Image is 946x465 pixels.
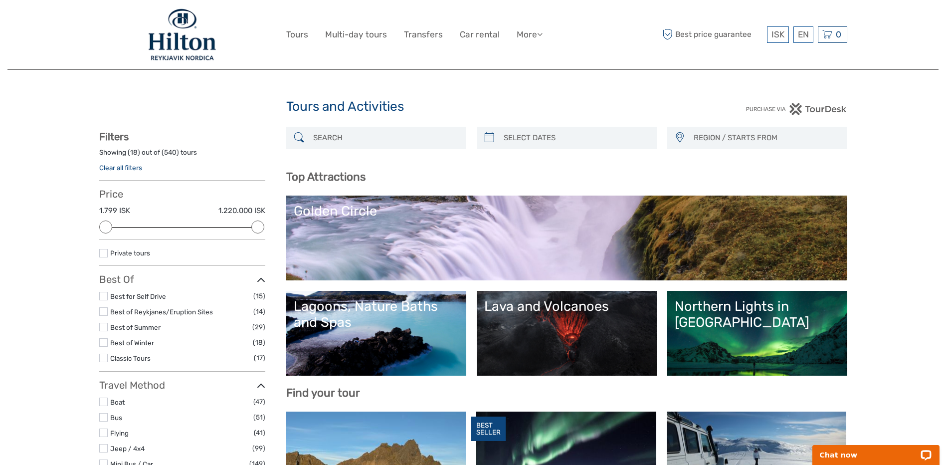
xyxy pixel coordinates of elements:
[286,99,660,115] h1: Tours and Activities
[130,148,138,157] label: 18
[253,412,265,423] span: (51)
[218,206,265,216] label: 1.220.000 ISK
[252,321,265,333] span: (29)
[110,354,151,362] a: Classic Tours
[675,298,840,368] a: Northern Lights in [GEOGRAPHIC_DATA]
[99,148,265,163] div: Showing ( ) out of ( ) tours
[110,308,213,316] a: Best of Reykjanes/Eruption Sites
[252,443,265,454] span: (99)
[294,298,459,331] div: Lagoons, Nature Baths and Spas
[675,298,840,331] div: Northern Lights in [GEOGRAPHIC_DATA]
[99,206,130,216] label: 1.799 ISK
[746,103,847,115] img: PurchaseViaTourDesk.png
[148,7,217,62] img: 519-0c07e0f4-2ff7-4495-bd95-0c7731b35968_logo_big.jpg
[253,396,265,408] span: (47)
[110,429,129,437] a: Flying
[254,352,265,364] span: (17)
[99,188,265,200] h3: Price
[294,203,840,273] a: Golden Circle
[793,26,813,43] div: EN
[99,164,142,172] a: Clear all filters
[99,131,129,143] strong: Filters
[286,27,308,42] a: Tours
[471,417,506,442] div: BEST SELLER
[110,445,145,453] a: Jeep / 4x4
[484,298,649,314] div: Lava and Volcanoes
[253,290,265,302] span: (15)
[286,386,360,400] b: Find your tour
[771,29,784,39] span: ISK
[286,170,366,184] b: Top Attractions
[253,306,265,317] span: (14)
[309,129,461,147] input: SEARCH
[460,27,500,42] a: Car rental
[517,27,543,42] a: More
[294,203,840,219] div: Golden Circle
[110,339,154,347] a: Best of Winter
[164,148,177,157] label: 540
[806,434,946,465] iframe: LiveChat chat widget
[110,249,150,257] a: Private tours
[110,323,161,331] a: Best of Summer
[484,298,649,368] a: Lava and Volcanoes
[325,27,387,42] a: Multi-day tours
[110,292,166,300] a: Best for Self Drive
[110,414,122,422] a: Bus
[500,129,652,147] input: SELECT DATES
[404,27,443,42] a: Transfers
[689,130,842,146] button: REGION / STARTS FROM
[110,398,125,406] a: Boat
[99,273,265,285] h3: Best Of
[99,379,265,391] h3: Travel Method
[254,427,265,439] span: (41)
[294,298,459,368] a: Lagoons, Nature Baths and Spas
[834,29,843,39] span: 0
[253,337,265,348] span: (18)
[660,26,764,43] span: Best price guarantee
